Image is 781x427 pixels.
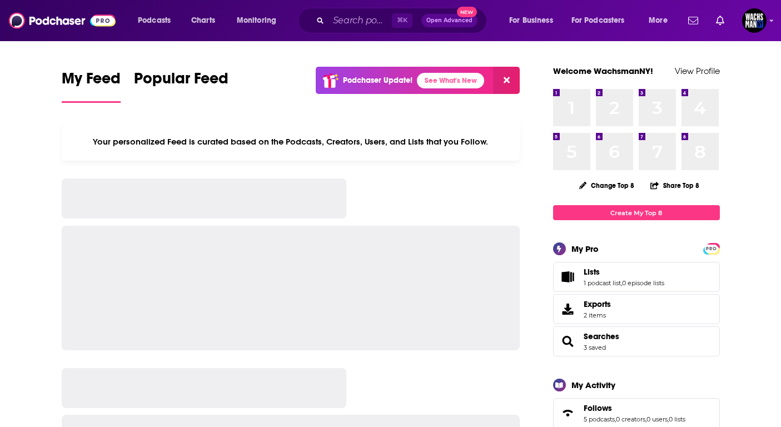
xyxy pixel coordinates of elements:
span: My Feed [62,69,121,95]
img: Podchaser - Follow, Share and Rate Podcasts [9,10,116,31]
a: Welcome WachsmanNY! [553,66,653,76]
span: 2 items [584,311,611,319]
a: 3 saved [584,344,606,351]
button: open menu [641,12,681,29]
a: Create My Top 8 [553,205,720,220]
span: Lists [553,262,720,292]
span: Open Advanced [426,18,472,23]
button: open menu [564,12,641,29]
div: My Activity [571,380,615,390]
a: Popular Feed [134,69,228,103]
a: Show notifications dropdown [684,11,703,30]
p: Podchaser Update! [343,76,412,85]
div: Search podcasts, credits, & more... [309,8,498,33]
span: , [621,279,622,287]
button: open menu [130,12,185,29]
span: Exports [584,299,611,309]
a: Follows [557,405,579,421]
span: Follows [584,403,612,413]
a: 0 lists [669,415,685,423]
a: 0 episode lists [622,279,664,287]
a: Charts [184,12,222,29]
span: Searches [553,326,720,356]
span: Charts [191,13,215,28]
button: Open AdvancedNew [421,14,477,27]
div: My Pro [571,244,599,254]
span: Monitoring [237,13,276,28]
span: ⌘ K [392,13,412,28]
a: PRO [705,244,718,252]
a: My Feed [62,69,121,103]
span: Podcasts [138,13,171,28]
span: PRO [705,245,718,253]
a: Lists [557,269,579,285]
a: Exports [553,294,720,324]
a: 0 users [646,415,668,423]
span: Exports [557,301,579,317]
span: New [457,7,477,17]
a: View Profile [675,66,720,76]
img: User Profile [742,8,767,33]
span: Popular Feed [134,69,228,95]
span: For Podcasters [571,13,625,28]
span: More [649,13,668,28]
span: , [615,415,616,423]
span: For Business [509,13,553,28]
button: Show profile menu [742,8,767,33]
span: , [668,415,669,423]
span: , [645,415,646,423]
a: Lists [584,267,664,277]
button: open menu [229,12,291,29]
button: Change Top 8 [573,178,641,192]
div: Your personalized Feed is curated based on the Podcasts, Creators, Users, and Lists that you Follow. [62,123,520,161]
a: Follows [584,403,685,413]
button: Share Top 8 [650,175,700,196]
span: Logged in as WachsmanNY [742,8,767,33]
a: Searches [557,334,579,349]
a: 5 podcasts [584,415,615,423]
a: 0 creators [616,415,645,423]
button: open menu [501,12,567,29]
a: 1 podcast list [584,279,621,287]
span: Lists [584,267,600,277]
input: Search podcasts, credits, & more... [329,12,392,29]
a: Show notifications dropdown [712,11,729,30]
a: See What's New [417,73,484,88]
a: Searches [584,331,619,341]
